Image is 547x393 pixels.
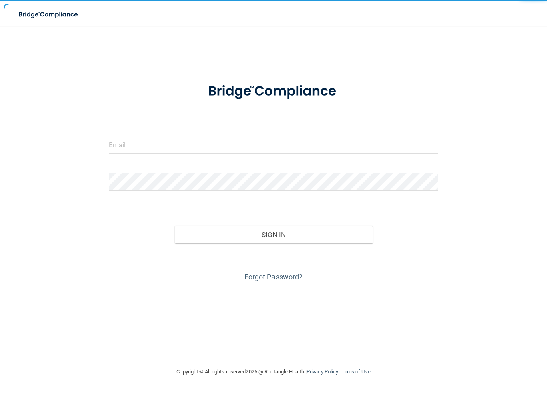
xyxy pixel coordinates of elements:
a: Forgot Password? [244,273,303,281]
input: Email [109,136,439,154]
div: Copyright © All rights reserved 2025 @ Rectangle Health | | [128,359,420,385]
img: bridge_compliance_login_screen.278c3ca4.svg [12,6,86,23]
a: Terms of Use [339,369,370,375]
img: bridge_compliance_login_screen.278c3ca4.svg [194,74,353,109]
button: Sign In [174,226,372,243]
a: Privacy Policy [307,369,338,375]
